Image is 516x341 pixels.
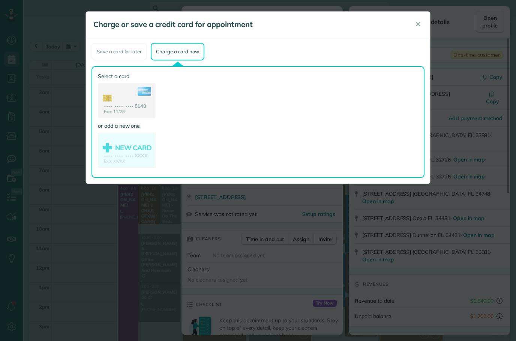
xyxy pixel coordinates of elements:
div: Charge a card now [151,43,204,60]
label: or add a new one [98,122,156,130]
span: ✕ [415,20,421,29]
label: Select a card [98,72,156,80]
h5: Charge or save a credit card for appointment [93,19,405,30]
div: Save a card for later [91,43,147,60]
